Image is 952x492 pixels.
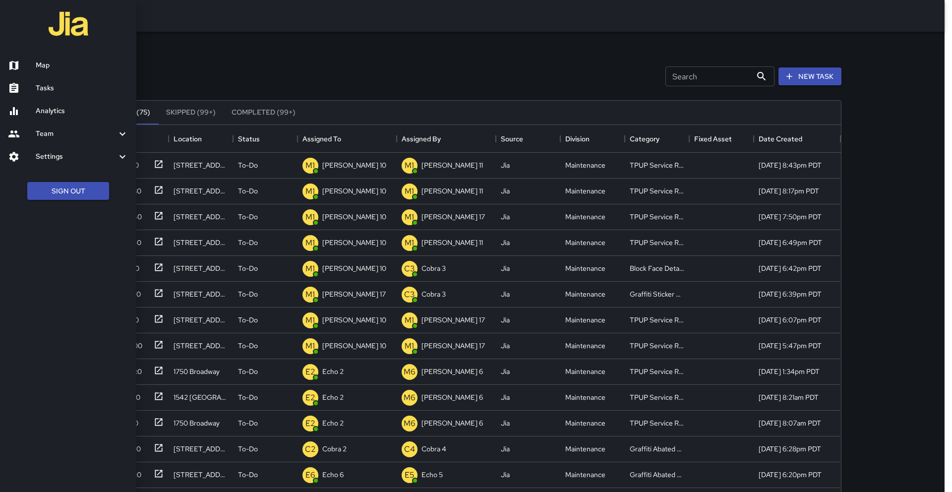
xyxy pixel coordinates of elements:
img: jia-logo [49,4,88,44]
h6: Map [36,60,128,71]
h6: Tasks [36,83,128,94]
h6: Team [36,128,117,139]
h6: Analytics [36,106,128,117]
h6: Settings [36,151,117,162]
button: Sign Out [27,182,109,200]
